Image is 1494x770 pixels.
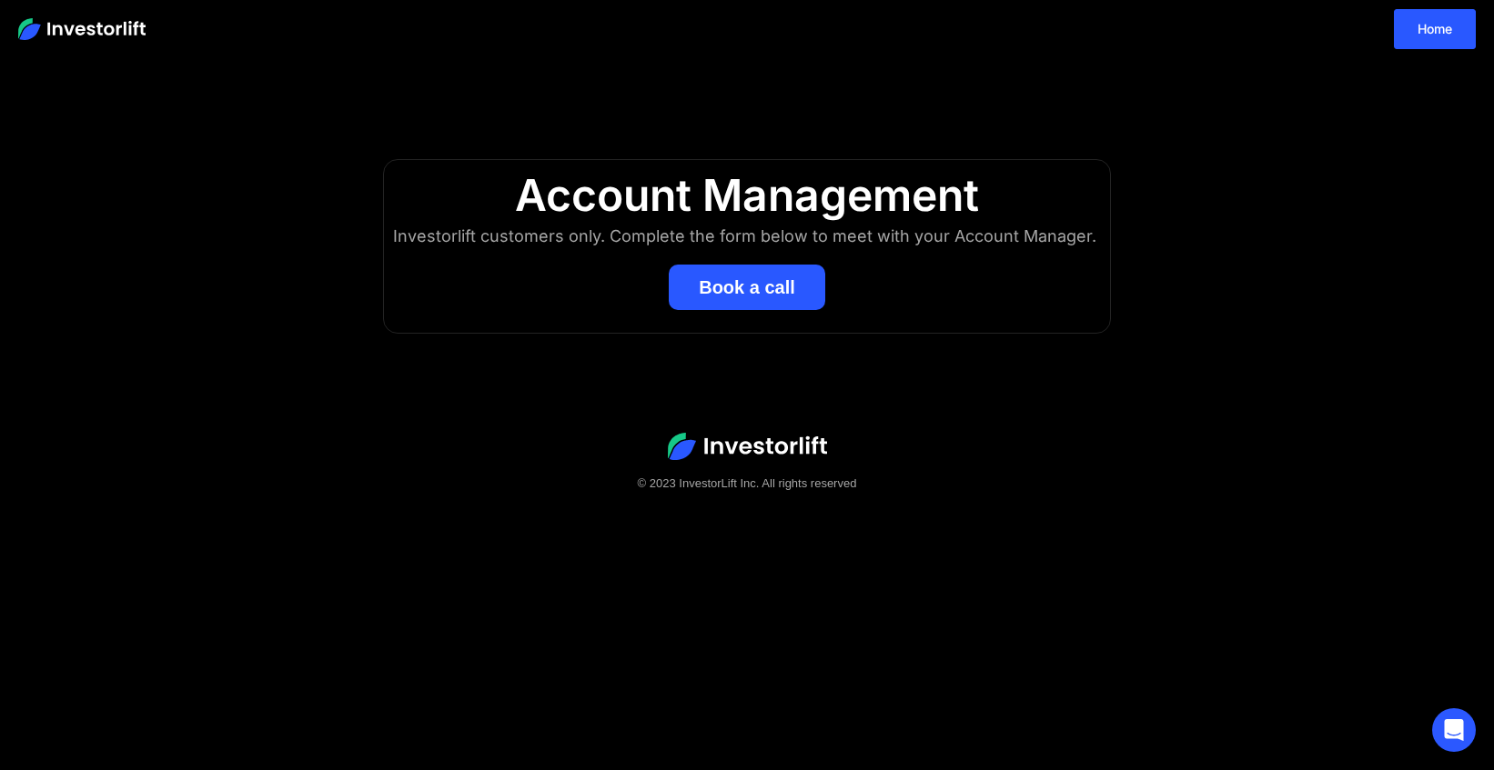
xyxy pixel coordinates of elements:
div: Account Management [402,169,1092,222]
div: Open Intercom Messenger [1432,708,1476,752]
button: Book a call [669,265,825,310]
div: Investorlift customers only. Complete the form below to meet with your Account Manager. [393,222,1101,251]
a: Home [1394,9,1476,49]
div: © 2023 InvestorLift Inc. All rights reserved [36,475,1458,493]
